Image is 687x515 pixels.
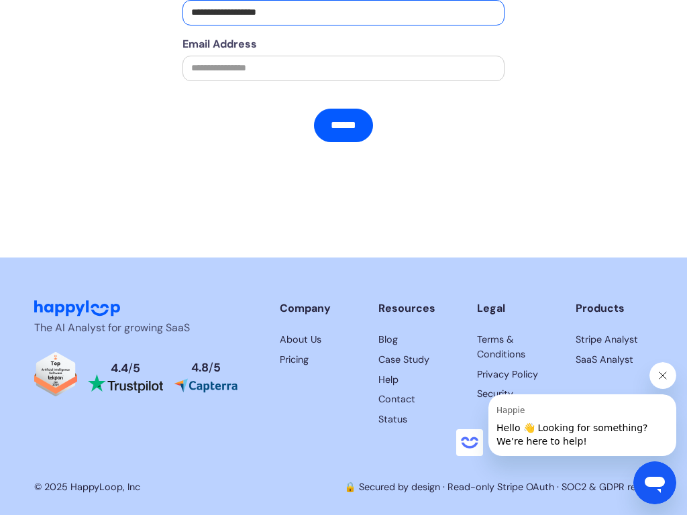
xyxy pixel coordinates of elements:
[378,392,456,407] a: Contact HappyLoop support
[34,320,238,336] p: The AI Analyst for growing SaaS
[633,461,676,504] iframe: Button to launch messaging window
[280,353,357,367] a: View HappyLoop pricing plans
[378,373,456,388] a: Get help with HappyLoop
[649,362,676,389] iframe: Close message from Happie
[378,353,456,367] a: Read HappyLoop case studies
[280,333,357,347] a: Learn more about HappyLoop
[34,352,77,403] a: Read reviews about HappyLoop on Tekpon
[344,481,653,493] a: 🔒 Secured by design · Read-only Stripe OAuth · SOC2 & GDPR ready
[34,300,120,316] img: HappyLoop Logo
[456,362,676,456] div: Happie says "Hello 👋 Looking for something? We’re here to help!". Open messaging window to contin...
[280,300,357,317] div: Company
[477,333,554,361] a: HappyLoop's Terms & Conditions
[174,362,238,393] a: Read reviews about HappyLoop on Capterra
[378,333,456,347] a: Read HappyLoop case studies
[477,300,554,317] div: Legal
[191,362,221,374] div: 4.8 5
[378,412,456,427] a: HappyLoop's Status
[182,36,505,52] label: Email Address
[88,363,163,393] a: Read reviews about HappyLoop on Trustpilot
[34,480,140,495] div: © 2025 HappyLoop, Inc
[576,333,653,347] a: HappyLoop's Terms & Conditions
[576,353,653,367] a: HappyLoop's Privacy Policy
[111,363,140,375] div: 4.4 5
[378,300,456,317] div: Resources
[576,300,653,317] div: Products
[456,429,483,456] iframe: no content
[209,360,213,375] span: /
[128,361,133,376] span: /
[488,394,676,456] iframe: Message from Happie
